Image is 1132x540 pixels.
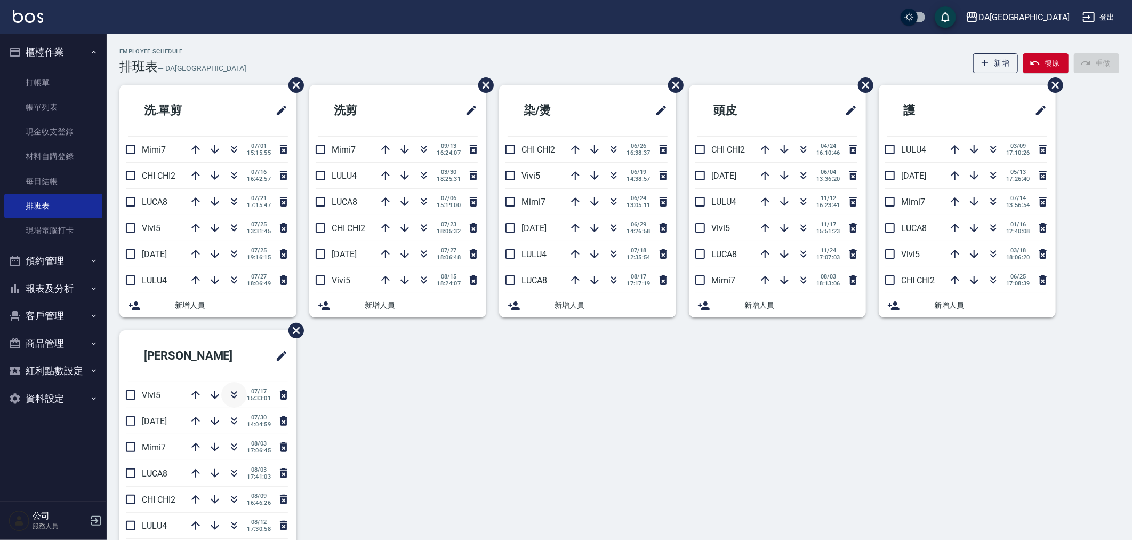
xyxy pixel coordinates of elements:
span: 04/24 [816,142,840,149]
span: 07/21 [247,195,271,202]
span: 17:06:45 [247,447,271,454]
span: 17:07:03 [816,254,840,261]
span: 新增人員 [744,300,857,311]
span: 新增人員 [934,300,1047,311]
span: 15:15:55 [247,149,271,156]
span: LULU4 [901,145,926,155]
span: 18:05:32 [437,228,461,235]
span: 16:23:41 [816,202,840,209]
a: 材料自購登錄 [4,144,102,169]
span: 新增人員 [175,300,288,311]
span: 修改班表的標題 [269,343,288,369]
span: LUCA8 [142,468,167,479]
span: 08/09 [247,493,271,499]
span: 07/01 [247,142,271,149]
span: LULU4 [142,521,167,531]
span: 03/09 [1006,142,1030,149]
span: 06/04 [816,169,840,176]
span: [DATE] [901,171,926,181]
span: 15:19:00 [437,202,461,209]
h6: — DA[GEOGRAPHIC_DATA] [158,63,246,74]
span: 刪除班表 [850,69,875,101]
span: 修改班表的標題 [269,98,288,123]
h2: [PERSON_NAME] [128,337,259,375]
span: 06/26 [627,142,651,149]
span: 18:06:49 [247,280,271,287]
span: 19:16:15 [247,254,271,261]
span: Mimi7 [521,197,545,207]
span: LULU4 [332,171,357,181]
span: 18:25:31 [437,176,461,182]
button: 預約管理 [4,247,102,275]
h3: 排班表 [119,59,158,74]
span: [DATE] [521,223,547,233]
span: 18:24:07 [437,280,461,287]
span: 修改班表的標題 [1028,98,1047,123]
span: Mimi7 [332,145,356,155]
span: CHI CHI2 [142,495,175,505]
div: 新增人員 [309,293,486,317]
span: 16:46:26 [247,499,271,506]
button: 商品管理 [4,330,102,358]
span: 11/17 [816,221,840,228]
span: 修改班表的標題 [648,98,668,123]
span: LUCA8 [521,275,547,285]
span: 12:40:08 [1006,228,1030,235]
span: 新增人員 [365,300,478,311]
span: 08/17 [627,273,651,280]
span: 08/15 [437,273,461,280]
button: 資料設定 [4,385,102,412]
span: 14:38:57 [627,176,651,182]
span: LUCA8 [901,223,927,233]
span: 13:36:20 [816,176,840,182]
span: 16:38:37 [627,149,651,156]
span: 17:10:26 [1006,149,1030,156]
span: 14:26:58 [627,228,651,235]
img: Person [9,510,30,531]
span: 08/12 [247,519,271,526]
span: LULU4 [711,197,736,207]
span: Vivi5 [142,223,160,233]
span: 刪除班表 [660,69,685,101]
div: 新增人員 [689,293,866,317]
span: 修改班表的標題 [838,98,857,123]
span: 17:26:40 [1006,176,1030,182]
span: 07/23 [437,221,461,228]
span: 03/30 [437,169,461,176]
span: CHI CHI2 [711,145,745,155]
span: Vivi5 [332,275,350,285]
div: 新增人員 [879,293,1056,317]
span: 刪除班表 [470,69,495,101]
button: 登出 [1078,7,1119,27]
span: 13:56:54 [1006,202,1030,209]
span: Vivi5 [901,249,920,259]
a: 現場電腦打卡 [4,218,102,243]
span: 18:13:06 [816,280,840,287]
span: 07/17 [247,388,271,395]
span: 11/12 [816,195,840,202]
h2: 洗剪 [318,91,416,130]
span: 07/25 [247,247,271,254]
span: Mimi7 [711,275,735,285]
span: Vivi5 [521,171,540,181]
span: [DATE] [332,249,357,259]
span: [DATE] [711,171,736,181]
span: 17:41:03 [247,473,271,480]
h2: 頭皮 [697,91,796,130]
span: 17:17:19 [627,280,651,287]
span: LUCA8 [332,197,357,207]
span: 18:06:48 [437,254,461,261]
h2: 洗.單剪 [128,91,234,130]
p: 服務人員 [33,521,87,531]
h2: Employee Schedule [119,48,246,55]
span: LUCA8 [711,249,737,259]
h2: 護 [887,91,980,130]
button: DA[GEOGRAPHIC_DATA] [961,6,1074,28]
button: 報表及分析 [4,275,102,303]
span: 15:33:01 [247,395,271,402]
span: LUCA8 [142,197,167,207]
span: CHI CHI2 [332,223,365,233]
span: 新增人員 [555,300,668,311]
a: 打帳單 [4,70,102,95]
span: 18:06:20 [1006,254,1030,261]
